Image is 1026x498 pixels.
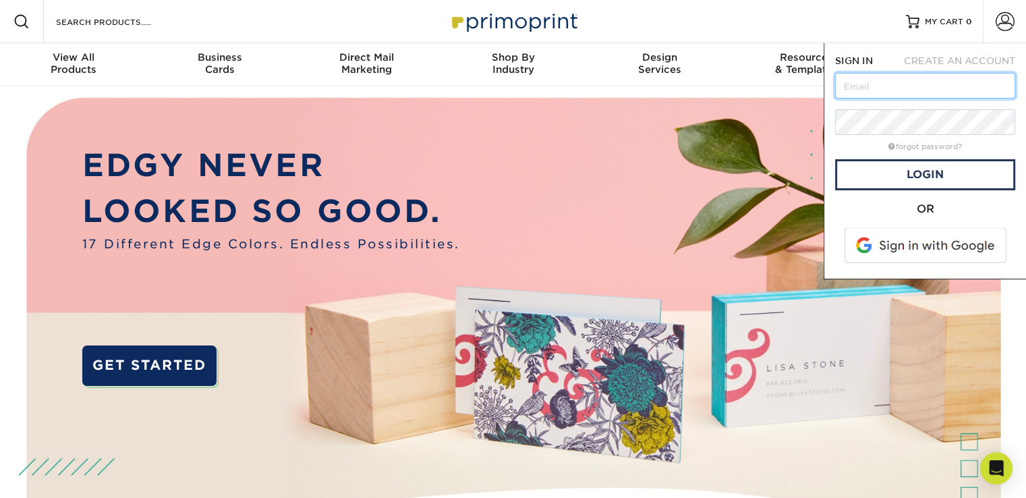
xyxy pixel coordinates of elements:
span: SIGN IN [835,55,873,66]
input: SEARCH PRODUCTS..... [55,13,186,30]
a: GET STARTED [82,345,217,386]
span: Resources [733,51,879,63]
img: Primoprint [446,7,581,36]
div: Industry [440,51,586,76]
span: Direct Mail [293,51,440,63]
span: 0 [966,17,972,26]
span: MY CART [925,16,963,28]
div: Cards [146,51,293,76]
a: Resources& Templates [733,43,879,86]
div: Open Intercom Messenger [980,452,1013,485]
span: 17 Different Edge Colors. Endless Possibilities. [82,235,460,253]
span: Shop By [440,51,586,63]
div: & Templates [733,51,879,76]
a: Login [835,159,1015,190]
span: Design [586,51,733,63]
a: Direct MailMarketing [293,43,440,86]
input: Email [835,73,1015,99]
a: DesignServices [586,43,733,86]
div: Services [586,51,733,76]
div: OR [835,201,1015,217]
div: Marketing [293,51,440,76]
a: forgot password? [888,142,962,151]
span: Business [146,51,293,63]
span: CREATE AN ACCOUNT [904,55,1015,66]
p: EDGY NEVER [82,142,460,188]
p: LOOKED SO GOOD. [82,188,460,234]
a: Shop ByIndustry [440,43,586,86]
a: BusinessCards [146,43,293,86]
